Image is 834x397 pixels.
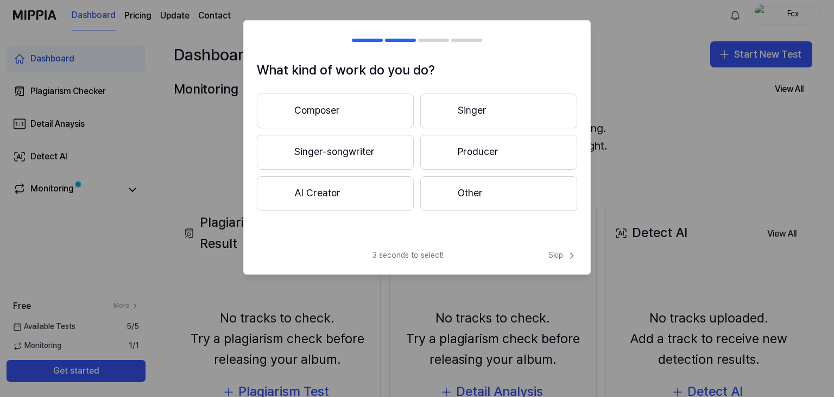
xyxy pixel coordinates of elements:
[546,250,577,261] button: Skip
[372,250,444,261] span: 3 seconds to select!
[257,94,414,128] button: Composer
[420,135,577,170] button: Producer
[257,135,414,170] button: Singer-songwriter
[548,250,577,261] span: Skip
[257,176,414,211] button: AI Creator
[420,176,577,211] button: Other
[257,60,577,80] h1: What kind of work do you do?
[420,94,577,128] button: Singer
